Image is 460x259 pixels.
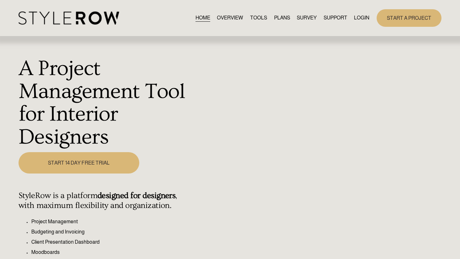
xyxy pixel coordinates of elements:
a: HOME [195,14,210,22]
a: folder dropdown [324,14,347,22]
a: OVERVIEW [217,14,243,22]
p: Budgeting and Invoicing [31,228,193,236]
span: SUPPORT [324,14,347,22]
a: TOOLS [250,14,267,22]
h4: StyleRow is a platform , with maximum flexibility and organization. [19,191,193,211]
a: START A PROJECT [377,9,441,27]
p: Project Management [31,218,193,226]
p: Client Presentation Dashboard [31,238,193,246]
img: StyleRow [19,11,119,25]
strong: designed for designers [97,191,175,200]
p: Moodboards [31,248,193,256]
h1: A Project Management Tool for Interior Designers [19,57,193,149]
a: SURVEY [297,14,317,22]
a: LOGIN [354,14,369,22]
a: PLANS [274,14,290,22]
a: START 14 DAY FREE TRIAL [19,152,140,174]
